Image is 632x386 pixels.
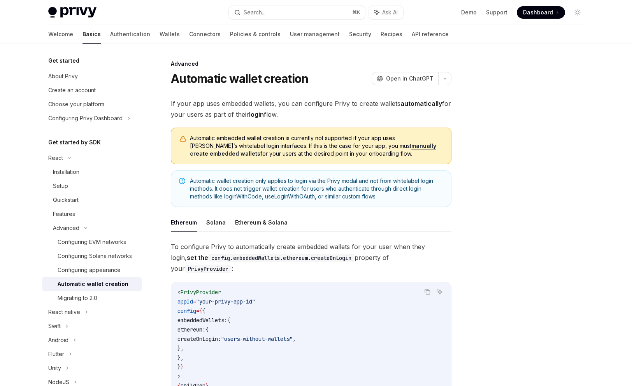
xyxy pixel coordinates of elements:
[229,5,365,19] button: Search...⌘K
[42,249,142,263] a: Configuring Solana networks
[177,289,181,296] span: <
[53,223,79,233] div: Advanced
[381,25,402,44] a: Recipes
[196,307,199,314] span: =
[230,25,281,44] a: Policies & controls
[202,307,205,314] span: {
[369,5,403,19] button: Ask AI
[42,165,142,179] a: Installation
[177,298,193,305] span: appId
[48,114,123,123] div: Configuring Privy Dashboard
[48,363,61,373] div: Unity
[461,9,477,16] a: Demo
[227,317,230,324] span: {
[422,287,432,297] button: Copy the contents from the code block
[412,25,449,44] a: API reference
[221,335,293,342] span: "users-without-wallets"
[187,254,355,261] strong: set the
[193,298,196,305] span: =
[196,298,255,305] span: "your-privy-app-id"
[48,335,68,345] div: Android
[205,326,209,333] span: {
[53,209,75,219] div: Features
[571,6,584,19] button: Toggle dark mode
[177,354,184,361] span: },
[171,98,451,120] span: If your app uses embedded wallets, you can configure Privy to create wallets for your users as pa...
[177,335,221,342] span: createOnLogin:
[110,25,150,44] a: Authentication
[249,111,264,118] strong: login
[171,72,308,86] h1: Automatic wallet creation
[171,241,451,274] span: To configure Privy to automatically create embedded wallets for your user when they login, proper...
[293,335,296,342] span: ,
[58,237,126,247] div: Configuring EVM networks
[48,25,73,44] a: Welcome
[48,86,96,95] div: Create an account
[349,25,371,44] a: Security
[372,72,438,85] button: Open in ChatGPT
[83,25,101,44] a: Basics
[42,235,142,249] a: Configuring EVM networks
[48,56,79,65] h5: Get started
[42,207,142,221] a: Features
[352,9,360,16] span: ⌘ K
[290,25,340,44] a: User management
[42,291,142,305] a: Migrating to 2.0
[42,83,142,97] a: Create an account
[42,193,142,207] a: Quickstart
[181,363,184,370] span: }
[42,263,142,277] a: Configuring appearance
[523,9,553,16] span: Dashboard
[58,265,121,275] div: Configuring appearance
[48,72,78,81] div: About Privy
[48,7,97,18] img: light logo
[177,373,181,380] span: >
[435,287,445,297] button: Ask AI
[48,100,104,109] div: Choose your platform
[171,213,197,232] button: Ethereum
[177,363,181,370] span: }
[179,135,187,143] svg: Warning
[42,97,142,111] a: Choose your platform
[185,265,232,273] code: PrivyProvider
[386,75,434,82] span: Open in ChatGPT
[181,289,221,296] span: PrivyProvider
[53,181,68,191] div: Setup
[53,167,79,177] div: Installation
[190,134,443,158] span: Automatic embedded wallet creation is currently not supported if your app uses [PERSON_NAME]’s wh...
[48,138,101,147] h5: Get started by SDK
[486,9,507,16] a: Support
[42,69,142,83] a: About Privy
[177,326,205,333] span: ethereum:
[58,279,128,289] div: Automatic wallet creation
[177,317,227,324] span: embeddedWallets:
[189,25,221,44] a: Connectors
[190,177,443,200] span: Automatic wallet creation only applies to login via the Privy modal and not from whitelabel login...
[244,8,265,17] div: Search...
[171,60,451,68] div: Advanced
[42,277,142,291] a: Automatic wallet creation
[400,100,442,107] strong: automatically
[206,213,226,232] button: Solana
[382,9,398,16] span: Ask AI
[58,251,132,261] div: Configuring Solana networks
[53,195,79,205] div: Quickstart
[160,25,180,44] a: Wallets
[208,254,355,262] code: config.embeddedWallets.ethereum.createOnLogin
[48,321,61,331] div: Swift
[48,349,64,359] div: Flutter
[517,6,565,19] a: Dashboard
[177,307,196,314] span: config
[179,178,185,184] svg: Note
[48,307,80,317] div: React native
[58,293,97,303] div: Migrating to 2.0
[235,213,288,232] button: Ethereum & Solana
[199,307,202,314] span: {
[177,345,184,352] span: },
[48,153,63,163] div: React
[42,179,142,193] a: Setup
